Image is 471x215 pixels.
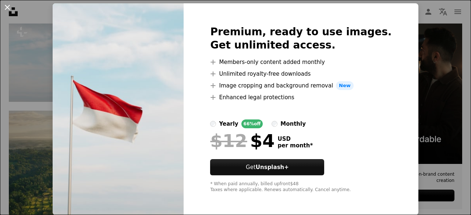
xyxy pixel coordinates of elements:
div: $4 [210,131,275,150]
input: monthly [272,121,277,127]
li: Unlimited royalty-free downloads [210,69,392,78]
span: $12 [210,131,247,150]
div: yearly [219,119,238,128]
img: premium_photo-1670689708086-88f7c6c2c8d7 [53,3,184,215]
button: GetUnsplash+ [210,159,324,175]
strong: Unsplash+ [256,164,289,171]
li: Members-only content added monthly [210,58,392,67]
div: monthly [280,119,306,128]
span: New [336,81,354,90]
li: Enhanced legal protections [210,93,392,102]
input: yearly66%off [210,121,216,127]
div: 66% off [241,119,263,128]
h2: Premium, ready to use images. Get unlimited access. [210,25,392,52]
span: per month * [277,142,313,149]
span: USD [277,136,313,142]
li: Image cropping and background removal [210,81,392,90]
div: * When paid annually, billed upfront $48 Taxes where applicable. Renews automatically. Cancel any... [210,181,392,193]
